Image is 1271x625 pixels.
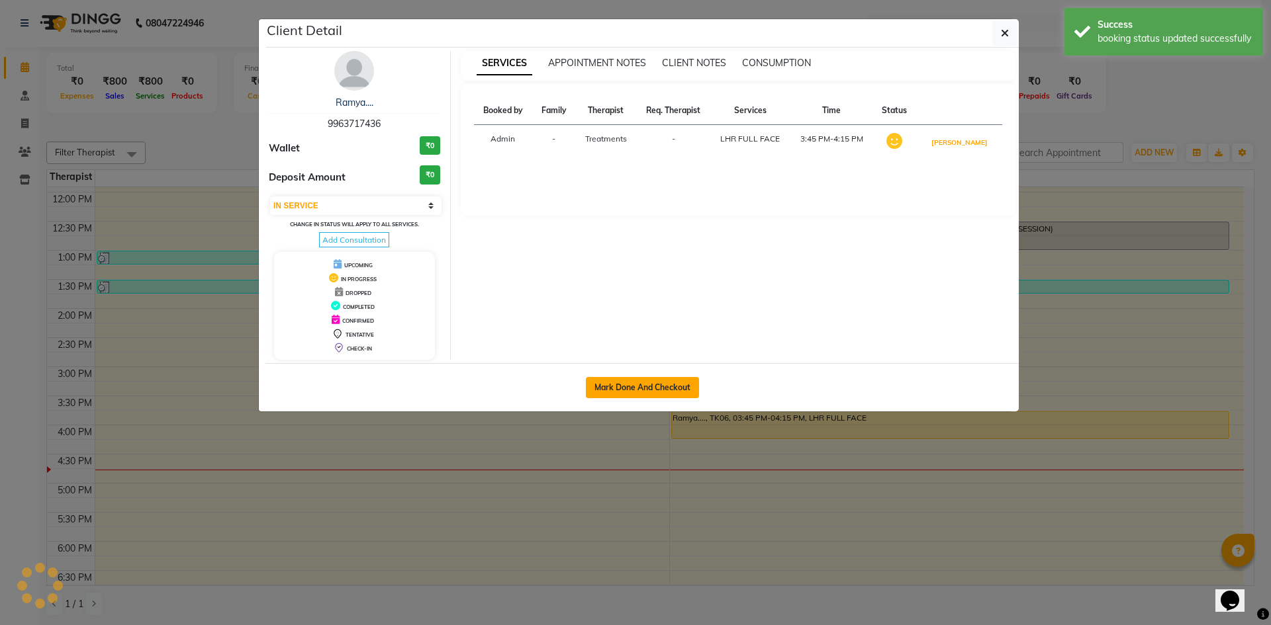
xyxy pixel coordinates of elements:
[269,170,346,185] span: Deposit Amount
[575,97,636,125] th: Therapist
[928,134,991,151] button: [PERSON_NAME]
[474,125,533,161] td: Admin
[790,125,873,161] td: 3:45 PM-4:15 PM
[636,125,710,161] td: -
[290,221,419,228] small: Change in status will apply to all services.
[343,304,375,310] span: COMPLETED
[532,97,575,125] th: Family
[341,276,377,282] span: IN PROGRESS
[742,57,811,69] span: CONSUMPTION
[344,262,373,269] span: UPCOMING
[636,97,710,125] th: Req. Therapist
[1098,32,1253,46] div: booking status updated successfully
[346,290,371,296] span: DROPPED
[328,118,381,130] span: 9963717436
[474,97,533,125] th: Booked by
[319,232,389,247] span: Add Consultation
[790,97,873,125] th: Time
[267,21,342,40] h5: Client Detail
[346,331,374,338] span: TENTATIVE
[420,136,440,155] h3: ₹0
[548,57,646,69] span: APPOINTMENT NOTES
[532,125,575,161] td: -
[269,141,300,156] span: Wallet
[585,134,627,144] span: Treatments
[718,133,782,145] div: LHR FULL FACE
[334,51,374,91] img: avatar
[586,377,699,398] button: Mark Done And Checkout
[336,97,373,108] a: Ramya....
[1215,572,1258,612] iframe: chat widget
[1098,18,1253,32] div: Success
[342,317,374,324] span: CONFIRMED
[347,345,372,352] span: CHECK-IN
[710,97,790,125] th: Services
[662,57,726,69] span: CLIENT NOTES
[873,97,916,125] th: Status
[477,52,532,75] span: SERVICES
[420,165,440,185] h3: ₹0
